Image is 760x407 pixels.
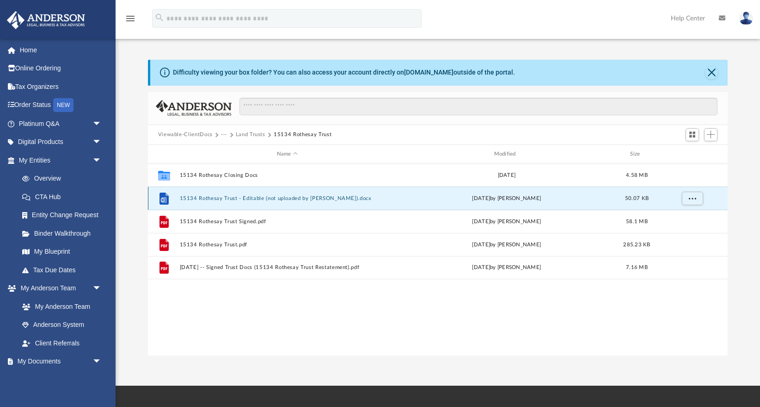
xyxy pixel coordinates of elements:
[125,18,136,24] a: menu
[239,98,717,115] input: Search files and folders
[399,264,614,272] div: [DATE] by [PERSON_NAME]
[626,219,648,224] span: 58.1 MB
[92,352,111,371] span: arrow_drop_down
[13,334,111,352] a: Client Referrals
[399,194,614,203] div: [DATE] by [PERSON_NAME]
[13,316,111,334] a: Anderson System
[92,133,111,152] span: arrow_drop_down
[158,131,213,139] button: Viewable-ClientDocs
[626,265,648,270] span: 7.16 MB
[92,279,111,298] span: arrow_drop_down
[13,188,116,206] a: CTA Hub
[92,114,111,133] span: arrow_drop_down
[13,261,116,279] a: Tax Due Dates
[148,163,728,356] div: grid
[13,224,116,243] a: Binder Walkthrough
[152,150,175,158] div: id
[6,96,116,115] a: Order StatusNEW
[236,131,265,139] button: Land Trusts
[13,206,116,225] a: Entity Change Request
[6,133,116,151] a: Digital Productsarrow_drop_down
[179,195,395,201] button: 15134 Rothesay Trust - Editable (not uploaded by [PERSON_NAME]).docx
[53,98,74,112] div: NEW
[6,114,116,133] a: Platinum Q&Aarrow_drop_down
[399,241,614,249] div: [DATE] by [PERSON_NAME]
[179,150,394,158] div: Name
[623,242,650,247] span: 285.23 KB
[179,242,395,248] button: 15134 Rothesay Trust.pdf
[6,279,111,298] a: My Anderson Teamarrow_drop_down
[404,69,454,76] a: [DOMAIN_NAME]
[705,66,718,79] button: Close
[399,171,614,180] div: [DATE]
[179,219,395,225] button: 15134 Rothesay Trust Signed.pdf
[179,172,395,178] button: 15134 Rothesay Closing Docs
[6,151,116,169] a: My Entitiesarrow_drop_down
[6,41,116,59] a: Home
[92,151,111,170] span: arrow_drop_down
[398,150,614,158] div: Modified
[13,243,111,261] a: My Blueprint
[154,13,165,23] i: search
[659,150,724,158] div: id
[6,59,116,78] a: Online Ordering
[739,12,753,25] img: User Pic
[179,265,395,271] button: [DATE] -- Signed Trust Docs (15134 Rothesay Trust Restatement).pdf
[221,131,227,139] button: ···
[686,128,699,141] button: Switch to Grid View
[625,196,649,201] span: 50.07 KB
[13,169,116,188] a: Overview
[4,11,88,29] img: Anderson Advisors Platinum Portal
[13,370,106,389] a: Box
[173,68,515,77] div: Difficulty viewing your box folder? You can also access your account directly on outside of the p...
[13,297,106,316] a: My Anderson Team
[274,131,331,139] button: 15134 Rothesay Trust
[704,128,718,141] button: Add
[6,77,116,96] a: Tax Organizers
[399,218,614,226] div: [DATE] by [PERSON_NAME]
[125,13,136,24] i: menu
[618,150,655,158] div: Size
[681,192,703,206] button: More options
[6,352,111,371] a: My Documentsarrow_drop_down
[626,173,648,178] span: 4.58 MB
